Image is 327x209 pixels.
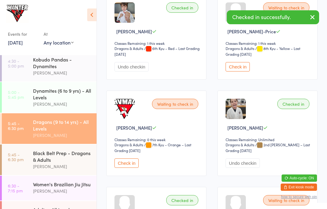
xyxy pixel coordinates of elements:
[226,158,260,168] button: Undo checkin
[8,90,24,99] time: 5:00 - 5:45 pm
[114,99,135,119] img: image1725765500.png
[2,144,97,175] a: 5:45 -6:30 pmBlack Belt Prep - Dragons & Adults[PERSON_NAME]
[33,87,91,101] div: Dynamites (6 to 9 yrs) - All Levels
[2,176,97,201] a: 6:30 -7:15 pmWomen's Brazilian Jiu Jitsu[PERSON_NAME]
[114,62,149,71] button: Undo checkin
[226,46,254,51] div: Dragons & Adults
[166,2,198,13] div: Checked in
[44,39,74,46] div: Any location
[263,2,309,13] div: Waiting to check in
[8,121,24,131] time: 5:45 - 6:30 pm
[33,69,91,76] div: [PERSON_NAME]
[226,41,311,46] div: Classes Remaining: 1 this week
[226,142,254,147] div: Dragons & Adults
[282,174,317,182] button: Auto-cycle: ON
[8,39,23,46] a: [DATE]
[8,58,24,68] time: 4:30 - 5:00 pm
[227,10,319,24] div: Checked in successfully.
[33,101,91,108] div: [PERSON_NAME]
[8,29,38,39] div: Events for
[226,62,250,71] button: Check in
[33,118,91,132] div: Dragons (9 to 14 yrs) - All Levels
[33,132,91,139] div: [PERSON_NAME]
[277,99,309,109] div: Checked in
[226,142,310,153] span: / 2nd [PERSON_NAME] – Last Grading [DATE]
[33,163,91,170] div: [PERSON_NAME]
[8,152,24,162] time: 5:45 - 6:30 pm
[227,28,276,35] span: [PERSON_NAME]-Price
[116,124,152,131] span: [PERSON_NAME]
[33,56,91,69] div: Kobudo Pandas - Dynamites
[33,187,91,194] div: [PERSON_NAME]
[227,124,263,131] span: [PERSON_NAME]
[226,99,246,119] img: image1683013432.png
[166,195,198,205] div: Checked in
[6,5,29,23] img: Hunter Valley Martial Arts Centre Warners Bay
[114,41,200,46] div: Classes Remaining: 1 this week
[226,137,311,142] div: Classes Remaining: Unlimited
[2,82,97,113] a: 5:00 -5:45 pmDynamites (6 to 9 yrs) - All Levels[PERSON_NAME]
[114,142,191,153] span: / 7th Kyu - Orange – Last Grading [DATE]
[281,195,317,199] button: how to secure with pin
[281,184,317,191] button: Exit kiosk mode
[263,195,309,205] div: Waiting to check in
[114,158,139,168] button: Check in
[8,183,23,193] time: 6:30 - 7:15 pm
[114,142,143,147] div: Dragons & Adults
[114,46,143,51] div: Dragons & Adults
[33,150,91,163] div: Black Belt Prep - Dragons & Adults
[33,181,91,187] div: Women's Brazilian Jiu Jitsu
[2,113,97,144] a: 5:45 -6:30 pmDragons (9 to 14 yrs) - All Levels[PERSON_NAME]
[116,28,152,35] span: [PERSON_NAME]
[114,46,200,57] span: / 6th Kyu - Red – Last Grading [DATE]
[152,99,198,109] div: Waiting to check in
[114,137,200,142] div: Classes Remaining: 0 this week
[44,29,74,39] div: At
[114,2,135,23] img: image1683332547.png
[2,51,97,81] a: 4:30 -5:00 pmKobudo Pandas - Dynamites[PERSON_NAME]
